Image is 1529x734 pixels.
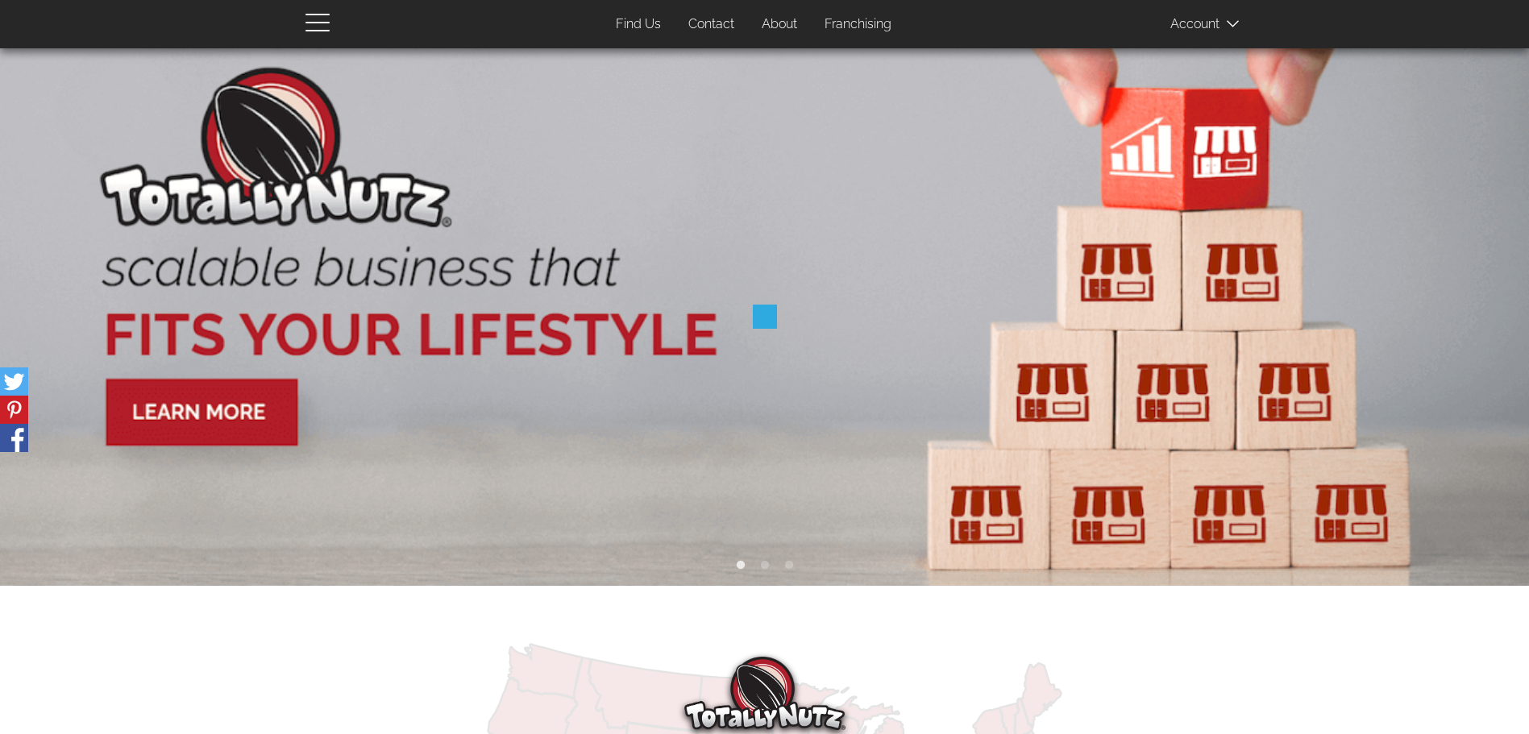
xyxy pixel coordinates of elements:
img: Totally Nutz Logo [684,657,846,730]
button: 2 of 3 [757,558,773,574]
a: About [750,9,809,40]
button: 1 of 3 [733,558,749,574]
a: Franchising [812,9,904,40]
a: Contact [676,9,746,40]
button: 3 of 3 [781,558,797,574]
a: Find Us [604,9,673,40]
